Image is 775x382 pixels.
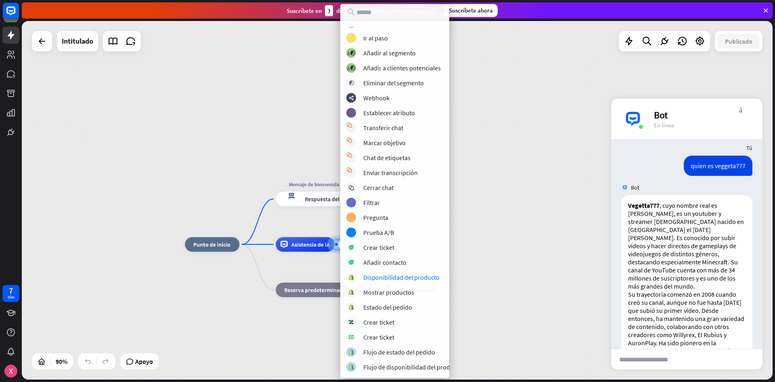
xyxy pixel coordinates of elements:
button: Abrir el widget de chat LiveChat [6,3,31,27]
font: Webhook [363,94,390,102]
font: Reserva predeterminada [284,286,345,293]
font: archivo adjunto de bloque [690,350,698,358]
font: respuesta del bot de bloqueo [281,192,299,199]
font: Mensaje de bienvenida [289,181,339,188]
font: Mostrar productos [363,288,414,296]
font: Pregunta [363,213,388,222]
font: Marcar objetivo [363,139,406,147]
font: Vegetta777 [628,201,660,209]
font: Publicado [725,37,752,45]
font: días para obtener tu primer mes por $1 [336,7,438,15]
font: bloquear_cerrar_chat [348,185,354,190]
font: Bot [631,184,639,191]
font: Intitulado [62,36,93,46]
font: Flujo de disponibilidad del producto [363,363,462,371]
font: Crear ticket [363,333,394,341]
font: Establecer atributo [363,109,415,117]
font: bloque_chat en vivo [346,167,355,173]
font: enviar [699,355,757,364]
font: Tú [746,144,752,152]
font: 7 [9,285,13,295]
font: bloque_chat en vivo [346,137,355,143]
font: Añadir al segmento [363,49,416,57]
font: bloque_añadir_al_segmento [347,65,355,71]
font: Chat de etiquetas [363,154,411,162]
font: pruebas ab en bloque [347,230,356,235]
font: Estado del pedido [363,303,412,311]
font: Añadir contacto [363,258,406,266]
font: bloque_chat en vivo [346,152,355,158]
font: Crear ticket [363,318,394,326]
button: Publicado [718,34,760,49]
a: 7 días [2,285,19,302]
font: Crear ticket [363,243,394,251]
font: Cerrar chat [363,184,394,192]
font: días [8,294,15,300]
font: Asistencia de IA [291,241,330,248]
font: bloque_chat en vivo [346,122,355,128]
font: 90% [56,357,67,365]
font: 3 [327,7,331,15]
div: quien es veggeta777 [684,156,752,176]
font: Punto de inicio [193,241,230,248]
font: Flujo de estado del pedido [363,348,435,356]
font: Transferir chat [363,124,403,132]
font: Eliminar del segmento [363,79,424,87]
font: más_vert [739,105,742,113]
font: Respuesta del bot [305,195,350,203]
font: Suscríbete en [287,7,322,15]
font: Añadir a clientes potenciales [363,64,441,72]
font: En línea [654,121,674,129]
font: Prueba A/B [363,228,394,236]
font: Disponibilidad del producto [363,273,440,281]
div: Intitulado [62,31,93,51]
font: bloque_añadir_al_segmento [347,51,355,56]
font: bloquear_eliminar_del_segmento [349,80,354,86]
font: , cuyo nombre real es [PERSON_NAME], es un youtuber y streamer [DEMOGRAPHIC_DATA] nacido en [GEOG... [628,201,744,290]
font: Suscríbete ahora [449,6,493,14]
font: webhooks [349,95,354,101]
font: Filtrar [363,198,380,207]
font: Bot [654,109,668,121]
font: bloque_ir a [350,36,353,41]
font: Enviar transcripción [363,169,418,177]
font: Ir al paso [363,34,388,42]
font: Apoyo [135,357,153,365]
